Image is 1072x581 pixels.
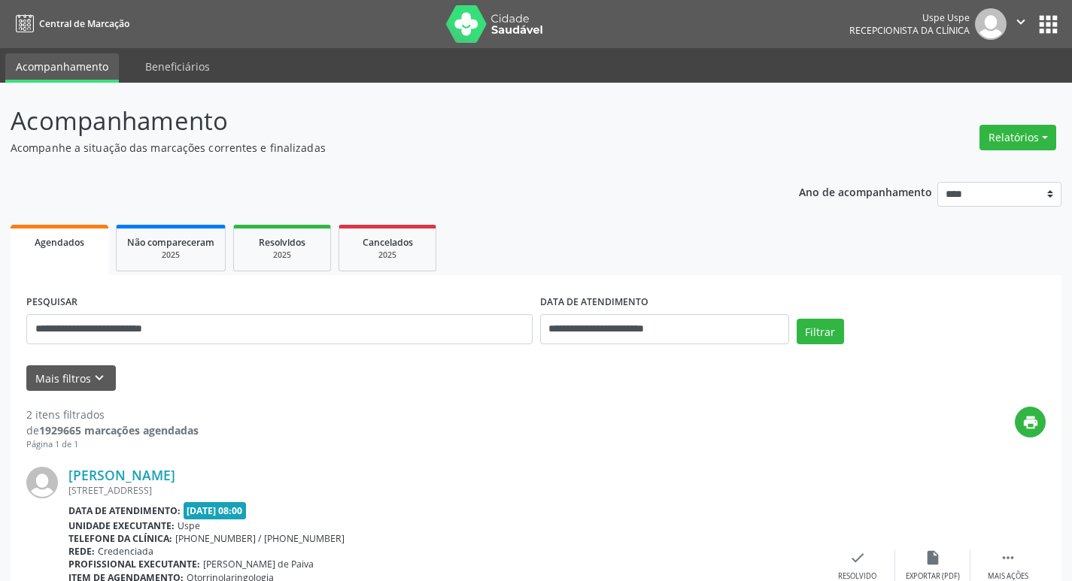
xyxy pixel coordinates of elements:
span: Uspe [178,519,200,532]
i:  [1013,14,1029,30]
div: de [26,422,199,438]
button: apps [1035,11,1061,38]
a: Central de Marcação [11,11,129,36]
p: Ano de acompanhamento [799,182,932,201]
span: [DATE] 08:00 [184,502,247,519]
div: 2025 [127,250,214,261]
strong: 1929665 marcações agendadas [39,423,199,437]
img: img [26,467,58,498]
button:  [1007,8,1035,40]
button: Mais filtroskeyboard_arrow_down [26,365,116,392]
b: Profissional executante: [68,558,200,570]
button: print [1015,407,1046,437]
b: Telefone da clínica: [68,532,172,545]
div: 2025 [350,250,425,261]
span: Cancelados [363,236,413,249]
span: Resolvidos [259,236,305,249]
div: 2025 [244,250,320,261]
i: check [849,549,866,566]
span: Recepcionista da clínica [849,24,970,37]
b: Unidade executante: [68,519,175,532]
a: Acompanhamento [5,53,119,83]
span: [PERSON_NAME] de Paiva [203,558,314,570]
img: img [975,8,1007,40]
a: [PERSON_NAME] [68,467,175,483]
div: Uspe Uspe [849,11,970,24]
i: keyboard_arrow_down [91,370,108,386]
span: Central de Marcação [39,17,129,30]
i: insert_drive_file [925,549,941,566]
i: print [1022,414,1039,431]
div: [STREET_ADDRESS] [68,484,820,497]
div: 2 itens filtrados [26,407,199,422]
label: PESQUISAR [26,291,77,314]
b: Data de atendimento: [68,504,181,517]
p: Acompanhamento [11,102,746,140]
b: Rede: [68,545,95,558]
label: DATA DE ATENDIMENTO [540,291,648,314]
div: Página 1 de 1 [26,438,199,451]
a: Beneficiários [135,53,220,80]
i:  [1000,549,1016,566]
p: Acompanhe a situação das marcações correntes e finalizadas [11,140,746,156]
span: Não compareceram [127,236,214,249]
span: [PHONE_NUMBER] / [PHONE_NUMBER] [175,532,345,545]
button: Filtrar [797,319,844,344]
button: Relatórios [979,125,1056,150]
span: Agendados [35,236,84,249]
span: Credenciada [98,545,153,558]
